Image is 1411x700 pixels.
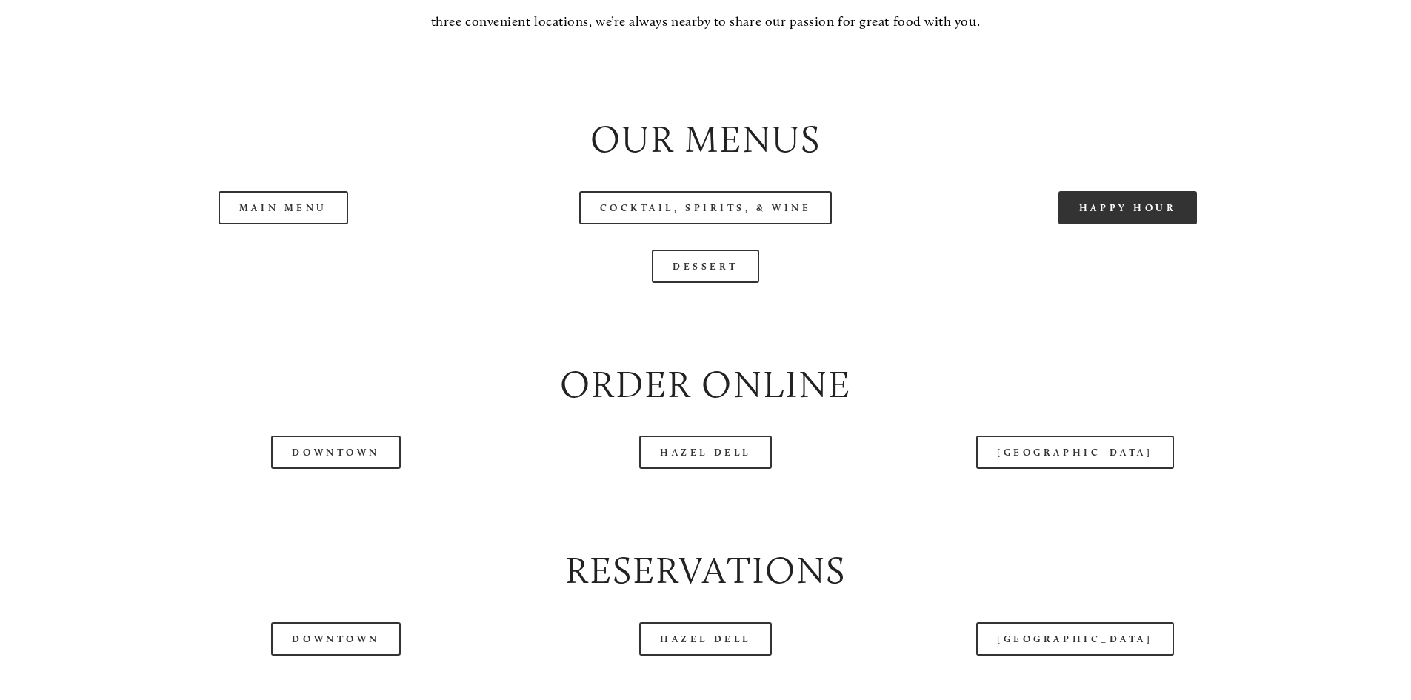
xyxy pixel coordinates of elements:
[271,622,400,656] a: Downtown
[84,359,1326,411] h2: Order Online
[639,622,772,656] a: Hazel Dell
[219,191,348,224] a: Main Menu
[976,436,1173,469] a: [GEOGRAPHIC_DATA]
[652,250,759,283] a: Dessert
[976,622,1173,656] a: [GEOGRAPHIC_DATA]
[271,436,400,469] a: Downtown
[639,436,772,469] a: Hazel Dell
[84,544,1326,597] h2: Reservations
[1058,191,1198,224] a: Happy Hour
[579,191,833,224] a: Cocktail, Spirits, & Wine
[84,113,1326,166] h2: Our Menus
